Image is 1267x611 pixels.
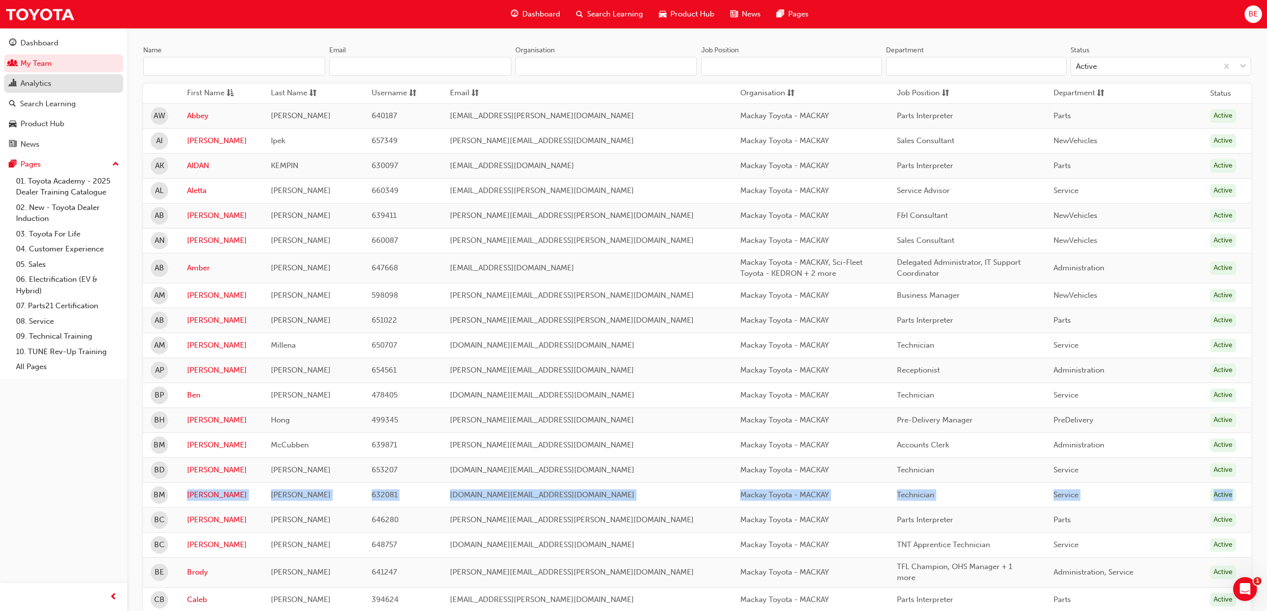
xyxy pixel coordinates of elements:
[187,539,256,551] a: [PERSON_NAME]
[1210,134,1236,148] div: Active
[1210,234,1236,247] div: Active
[897,391,934,400] span: Technician
[787,87,795,100] span: sorting-icon
[271,540,331,549] span: [PERSON_NAME]
[777,8,784,20] span: pages-icon
[740,568,829,577] span: Mackay Toyota - MACKAY
[1210,314,1236,327] div: Active
[271,87,307,100] span: Last Name
[740,595,829,604] span: Mackay Toyota - MACKAY
[450,366,634,375] span: [PERSON_NAME][EMAIL_ADDRESS][DOMAIN_NAME]
[329,57,511,76] input: Email
[309,87,317,100] span: sorting-icon
[187,340,256,351] a: [PERSON_NAME]
[1054,465,1078,474] span: Service
[372,595,399,604] span: 394624
[522,8,560,20] span: Dashboard
[450,291,694,300] span: [PERSON_NAME][EMAIL_ADDRESS][PERSON_NAME][DOMAIN_NAME]
[187,235,256,246] a: [PERSON_NAME]
[271,186,331,195] span: [PERSON_NAME]
[450,415,634,424] span: [PERSON_NAME][EMAIL_ADDRESS][DOMAIN_NAME]
[12,359,123,375] a: All Pages
[450,316,694,325] span: [PERSON_NAME][EMAIL_ADDRESS][PERSON_NAME][DOMAIN_NAME]
[154,489,165,501] span: BM
[372,341,397,350] span: 650707
[372,366,397,375] span: 654561
[1210,413,1236,427] div: Active
[1054,490,1078,499] span: Service
[1070,45,1089,55] div: Status
[1210,184,1236,198] div: Active
[12,329,123,344] a: 09. Technical Training
[587,8,643,20] span: Search Learning
[1054,111,1071,120] span: Parts
[450,87,469,100] span: Email
[897,316,953,325] span: Parts Interpreter
[9,79,16,88] span: chart-icon
[897,415,973,424] span: Pre-Delivery Manager
[450,161,574,170] span: [EMAIL_ADDRESS][DOMAIN_NAME]
[740,415,829,424] span: Mackay Toyota - MACKAY
[372,111,397,120] span: 640187
[372,490,398,499] span: 632081
[4,115,123,133] a: Product Hub
[155,185,164,197] span: AL
[740,291,829,300] span: Mackay Toyota - MACKAY
[1054,161,1071,170] span: Parts
[1054,540,1078,549] span: Service
[897,562,1012,583] span: TFL Champion, OHS Manager + 1 more
[372,415,398,424] span: 499345
[187,87,224,100] span: First Name
[1054,291,1097,300] span: NewVehicles
[1210,463,1236,477] div: Active
[942,87,949,100] span: sorting-icon
[450,341,634,350] span: [DOMAIN_NAME][EMAIL_ADDRESS][DOMAIN_NAME]
[4,155,123,174] button: Pages
[1054,186,1078,195] span: Service
[372,540,397,549] span: 648757
[372,316,397,325] span: 651022
[187,185,256,197] a: Aletta
[450,540,634,549] span: [DOMAIN_NAME][EMAIL_ADDRESS][DOMAIN_NAME]
[143,57,325,76] input: Name
[1210,289,1236,302] div: Active
[1210,389,1236,402] div: Active
[156,135,163,147] span: AI
[271,440,309,449] span: McCubben
[155,567,164,578] span: BE
[187,414,256,426] a: [PERSON_NAME]
[271,595,331,604] span: [PERSON_NAME]
[701,45,739,55] div: Job Position
[187,210,256,221] a: [PERSON_NAME]
[515,45,555,55] div: Organisation
[154,110,165,122] span: AW
[409,87,417,100] span: sorting-icon
[271,490,331,499] span: [PERSON_NAME]
[897,595,953,604] span: Parts Interpreter
[740,111,829,120] span: Mackay Toyota - MACKAY
[20,37,58,49] div: Dashboard
[740,186,829,195] span: Mackay Toyota - MACKAY
[897,258,1021,278] span: Delegated Administrator, IT Support Coordinator
[1210,593,1236,607] div: Active
[1210,513,1236,527] div: Active
[154,539,165,551] span: BC
[12,314,123,329] a: 08. Service
[154,290,165,301] span: AM
[1054,440,1104,449] span: Administration
[4,74,123,93] a: Analytics
[187,489,256,501] a: [PERSON_NAME]
[740,316,829,325] span: Mackay Toyota - MACKAY
[897,291,960,300] span: Business Manager
[450,515,694,524] span: [PERSON_NAME][EMAIL_ADDRESS][PERSON_NAME][DOMAIN_NAME]
[897,186,950,195] span: Service Advisor
[155,365,164,376] span: AP
[187,594,256,606] a: Caleb
[9,140,16,149] span: news-icon
[897,515,953,524] span: Parts Interpreter
[271,211,331,220] span: [PERSON_NAME]
[372,465,398,474] span: 653207
[1210,538,1236,552] div: Active
[1054,211,1097,220] span: NewVehicles
[1249,8,1258,20] span: BE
